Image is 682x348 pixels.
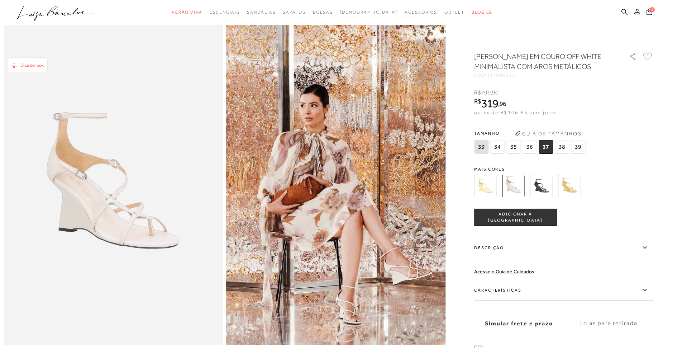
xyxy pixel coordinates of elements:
span: 96 [500,100,506,107]
a: categoryNavScreenReaderText [247,6,276,19]
span: 35 [506,140,521,154]
label: Lojas para retirada [564,314,653,333]
i: , [491,89,499,96]
span: Tamanho [474,128,587,139]
a: categoryNavScreenReaderText [313,6,333,19]
a: categoryNavScreenReaderText [405,6,437,19]
span: Acessórios [405,10,437,15]
span: 319 [481,97,498,110]
span: Bolsas [313,10,333,15]
label: Características [474,280,653,301]
a: BLOG LB [472,6,492,19]
span: Sapatos [283,10,305,15]
img: SANDÁLIA ANABELA EM COURO PRETO MINIMALISTA COM AROS METÁLICOS [530,175,552,197]
a: categoryNavScreenReaderText [283,6,305,19]
button: ADICIONAR À [GEOGRAPHIC_DATA] [474,209,557,226]
span: 38 [555,140,569,154]
span: 799 [481,89,491,96]
span: 37 [539,140,553,154]
a: categoryNavScreenReaderText [210,6,240,19]
img: SANDÁLIA ANABELA EM COURO AMARELO PALHA MINIMALISTA COM AROS METÁLICOS [474,175,496,197]
h1: [PERSON_NAME] EM COURO OFF WHITE MINIMALISTA COM AROS METÁLICOS [474,51,609,71]
button: 0 [644,8,654,18]
span: 36 [523,140,537,154]
span: Outlet [444,10,464,15]
img: SANDÁLIA ANABELA METALIZADA DOURADA MINIMALISTA COM AROS METÁLICOS [558,175,580,197]
a: categoryNavScreenReaderText [172,6,202,19]
span: ADICIONAR À [GEOGRAPHIC_DATA] [474,211,556,224]
label: Descrição [474,237,653,258]
div: CÓD: [474,73,617,77]
a: noSubCategoriesText [340,6,397,19]
span: 134000124 [487,73,516,78]
i: R$ [474,98,481,105]
span: 39 [571,140,585,154]
span: 33 [474,140,488,154]
span: [DEMOGRAPHIC_DATA] [340,10,397,15]
span: Sandálias [247,10,276,15]
label: Simular frete e prazo [474,314,564,333]
a: Acesse o Guia de Cuidados [474,269,534,274]
span: BLOG LB [472,10,492,15]
i: , [498,101,506,107]
img: SANDÁLIA ANABELA EM COURO OFF WHITE MINIMALISTA COM AROS METÁLICOS [502,175,524,197]
img: image [226,15,446,345]
span: 34 [490,140,505,154]
span: 0 [650,7,655,12]
span: 90 [492,89,499,96]
button: Guia de Tamanhos [512,128,584,139]
span: Mais cores [474,167,653,171]
span: ou 3x de R$106,65 sem juros [474,110,557,115]
span: Verão Viva [172,10,202,15]
a: categoryNavScreenReaderText [444,6,464,19]
span: Essenciais [210,10,240,15]
img: image [4,15,223,345]
i: R$ [474,89,481,96]
span: Dica de look [20,62,44,68]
